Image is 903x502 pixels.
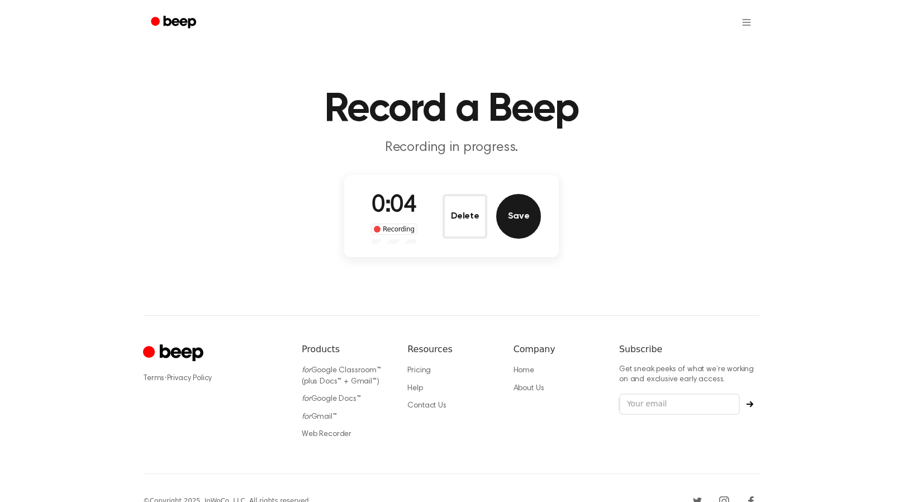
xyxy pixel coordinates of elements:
[407,367,431,375] a: Pricing
[514,385,544,392] a: About Us
[302,413,337,421] a: forGmail™
[302,413,311,421] i: for
[302,395,361,403] a: forGoogle Docs™
[143,373,284,384] div: ·
[302,395,311,403] i: for
[496,194,541,239] button: Save Audio Record
[407,402,446,410] a: Contact Us
[407,343,495,356] h6: Resources
[514,367,534,375] a: Home
[371,224,417,235] div: Recording
[167,375,212,382] a: Privacy Policy
[143,343,206,364] a: Cruip
[514,343,601,356] h6: Company
[619,365,760,385] p: Get sneak peeks of what we’re working on and exclusive early access.
[443,194,487,239] button: Delete Audio Record
[619,394,740,415] input: Your email
[619,343,760,356] h6: Subscribe
[237,139,666,157] p: Recording in progress.
[733,9,760,36] button: Open menu
[740,401,760,408] button: Subscribe
[372,194,416,217] span: 0:04
[302,367,381,386] a: forGoogle Classroom™ (plus Docs™ + Gmail™)
[302,367,311,375] i: for
[143,12,206,34] a: Beep
[407,385,422,392] a: Help
[165,89,738,130] h1: Record a Beep
[302,343,389,356] h6: Products
[143,375,164,382] a: Terms
[302,430,351,438] a: Web Recorder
